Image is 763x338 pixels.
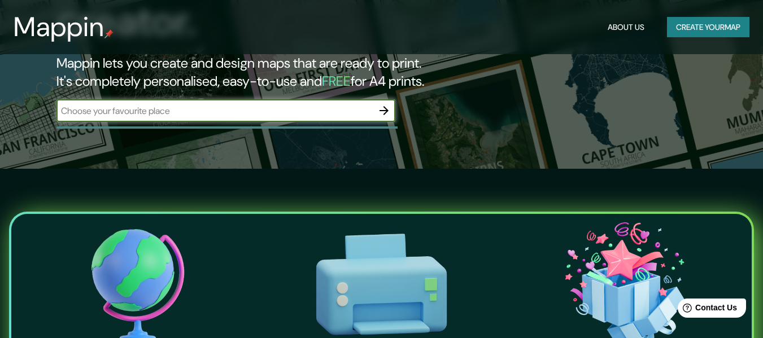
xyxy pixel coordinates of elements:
button: Create yourmap [667,17,749,38]
input: Choose your favourite place [56,104,373,117]
h3: Mappin [14,11,104,43]
button: About Us [603,17,649,38]
h2: Mappin lets you create and design maps that are ready to print. It's completely personalised, eas... [56,54,438,90]
h5: FREE [322,72,351,90]
iframe: Help widget launcher [662,294,751,326]
img: mappin-pin [104,29,114,38]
